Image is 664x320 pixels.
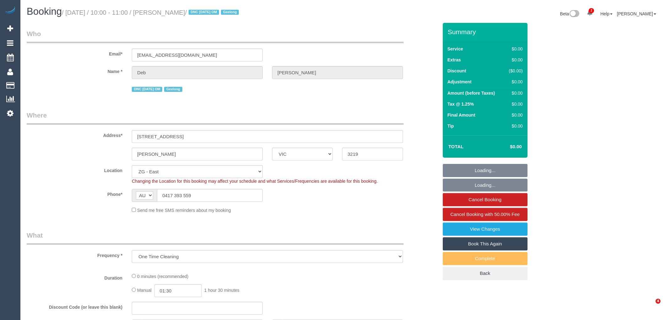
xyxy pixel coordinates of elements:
[506,46,523,52] div: $0.00
[22,49,127,57] label: Email*
[600,11,613,16] a: Help
[506,57,523,63] div: $0.00
[22,273,127,281] label: Duration
[185,9,241,16] span: /
[221,10,239,15] span: Geelong
[448,144,464,149] strong: Total
[272,66,403,79] input: Last Name*
[132,87,162,92] span: DNC [DATE] OM
[62,9,241,16] small: / [DATE] / 10:00 - 11:00 / [PERSON_NAME]
[443,208,527,221] a: Cancel Booking with 50.00% Fee
[656,299,661,304] span: 4
[443,237,527,250] a: Book This Again
[447,57,461,63] label: Extras
[132,66,263,79] input: First Name*
[569,10,579,18] img: New interface
[22,189,127,197] label: Phone*
[157,189,263,202] input: Phone*
[137,288,152,293] span: Manual
[506,79,523,85] div: $0.00
[132,49,263,61] input: Email*
[560,11,580,16] a: Beta
[137,208,231,213] span: Send me free SMS reminders about my booking
[164,87,182,92] span: Geelong
[617,11,656,16] a: [PERSON_NAME]
[447,90,495,96] label: Amount (before Taxes)
[447,101,474,107] label: Tax @ 1.25%
[448,28,524,35] h3: Summary
[506,123,523,129] div: $0.00
[447,46,463,52] label: Service
[506,90,523,96] div: $0.00
[204,288,239,293] span: 1 hour 30 minutes
[27,231,404,245] legend: What
[132,148,263,160] input: Suburb*
[506,68,523,74] div: ($0.00)
[4,6,16,15] img: Automaid Logo
[22,302,127,310] label: Discount Code (or leave this blank)
[443,223,527,236] a: View Changes
[447,79,472,85] label: Adjustment
[589,8,594,13] span: 2
[342,148,403,160] input: Post Code*
[27,6,62,17] span: Booking
[643,299,658,314] iframe: Intercom live chat
[491,144,522,150] h4: $0.00
[132,179,378,184] span: Changing the Location for this booking may affect your schedule and what Services/Frequencies are...
[447,112,475,118] label: Final Amount
[137,274,188,279] span: 0 minutes (recommended)
[450,212,520,217] span: Cancel Booking with 50.00% Fee
[22,66,127,75] label: Name *
[443,193,527,206] a: Cancel Booking
[447,68,466,74] label: Discount
[584,6,596,20] a: 2
[27,111,404,125] legend: Where
[22,130,127,139] label: Address*
[22,250,127,259] label: Frequency *
[27,29,404,43] legend: Who
[22,165,127,174] label: Location
[447,123,454,129] label: Tip
[189,10,219,15] span: DNC [DATE] OM
[506,101,523,107] div: $0.00
[443,267,527,280] a: Back
[506,112,523,118] div: $0.00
